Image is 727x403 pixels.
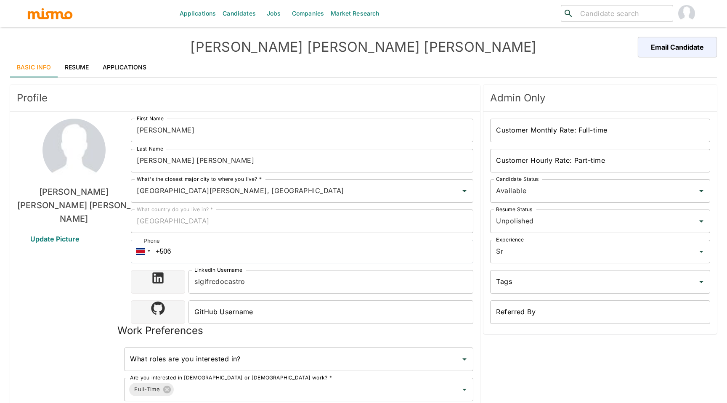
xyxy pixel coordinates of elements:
[129,383,174,396] div: Full-Time
[459,353,470,365] button: Open
[638,37,717,57] button: Email Candidate
[17,185,131,225] h6: [PERSON_NAME] [PERSON_NAME] [PERSON_NAME]
[496,236,524,243] label: Experience
[490,91,710,105] span: Admin Only
[130,374,332,381] label: Are you interested in [DEMOGRAPHIC_DATA] or [DEMOGRAPHIC_DATA] work? *
[496,175,539,183] label: Candidate Status
[117,324,203,337] h5: Work Preferences
[20,229,90,249] span: Update Picture
[187,39,540,56] h4: [PERSON_NAME] [PERSON_NAME] [PERSON_NAME]
[695,185,707,197] button: Open
[58,57,96,77] a: Resume
[129,384,165,394] span: Full-Time
[17,91,473,105] span: Profile
[459,185,470,197] button: Open
[137,175,262,183] label: What's the closest major city to where you live? *
[137,115,164,122] label: First Name
[695,246,707,257] button: Open
[96,57,154,77] a: Applications
[695,276,707,288] button: Open
[577,8,669,19] input: Candidate search
[131,240,473,263] input: 1 (702) 123-4567
[27,7,73,20] img: logo
[141,237,162,245] div: Phone
[137,145,163,152] label: Last Name
[131,240,153,263] div: Costa Rica: + 506
[10,57,58,77] a: Basic Info
[194,266,242,273] label: LinkedIn Username
[678,5,695,22] img: Paola Pacheco
[42,119,106,182] img: Sigifredo Castro Briceño
[496,206,533,213] label: Resume Status
[695,215,707,227] button: Open
[137,206,213,213] label: What country do you live in? *
[459,384,470,395] button: Open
